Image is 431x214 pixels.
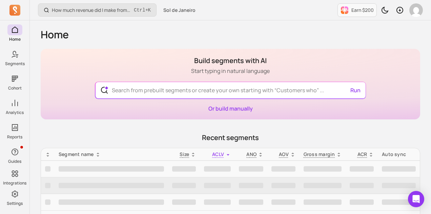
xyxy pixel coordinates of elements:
div: Auto sync [382,151,416,158]
kbd: K [148,7,151,13]
p: Settings [7,201,23,206]
span: ‌ [172,166,196,172]
span: ‌ [382,183,416,188]
span: ‌ [45,166,50,172]
p: Guides [8,159,21,164]
span: ‌ [204,199,231,205]
span: ‌ [59,199,164,205]
span: ‌ [239,166,263,172]
p: Segments [5,61,25,66]
span: ‌ [239,199,263,205]
span: ‌ [382,199,416,205]
span: ANO [246,151,256,157]
p: How much revenue did I make from newly acquired customers? [52,7,131,14]
h1: Build segments with AI [191,56,270,65]
span: ‌ [204,166,231,172]
p: Home [9,37,21,42]
span: ACLV [212,151,224,157]
div: Open Intercom Messenger [408,191,424,207]
p: Reports [7,134,22,140]
div: Segment name [59,151,164,158]
p: Earn $200 [351,7,374,14]
button: Guides [7,145,22,166]
h1: Home [41,28,420,41]
span: ‌ [172,199,196,205]
span: ‌ [59,183,164,188]
span: ‌ [304,166,342,172]
span: ‌ [271,183,295,188]
p: Recent segments [41,133,420,142]
span: ‌ [350,183,374,188]
span: + [134,6,151,14]
span: ‌ [304,183,342,188]
span: ‌ [172,183,196,188]
span: ‌ [304,199,342,205]
button: Sol de Janeiro [159,4,200,16]
p: ACR [357,151,367,158]
span: ‌ [204,183,231,188]
button: Toggle dark mode [378,3,392,17]
span: ‌ [271,199,295,205]
p: Cohort [8,85,22,91]
p: Gross margin [304,151,335,158]
p: Start typing in natural language [191,67,270,75]
span: ‌ [45,199,50,205]
p: AOV [279,151,289,158]
span: ‌ [271,166,295,172]
img: avatar [409,3,423,17]
span: ‌ [350,199,374,205]
input: Search from prebuilt segments or create your own starting with “Customers who” ... [106,82,355,98]
span: ‌ [239,183,263,188]
span: Sol de Janeiro [163,7,196,14]
span: ‌ [45,183,50,188]
span: ‌ [350,166,374,172]
span: Size [180,151,189,157]
span: ‌ [382,166,416,172]
kbd: Ctrl [134,7,145,14]
p: Analytics [6,110,24,115]
span: ‌ [59,166,164,172]
button: Run [348,83,363,97]
p: Integrations [3,180,26,186]
button: How much revenue did I make from newly acquired customers?Ctrl+K [38,3,157,17]
a: Or build manually [208,105,253,112]
button: Earn $200 [337,3,377,17]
